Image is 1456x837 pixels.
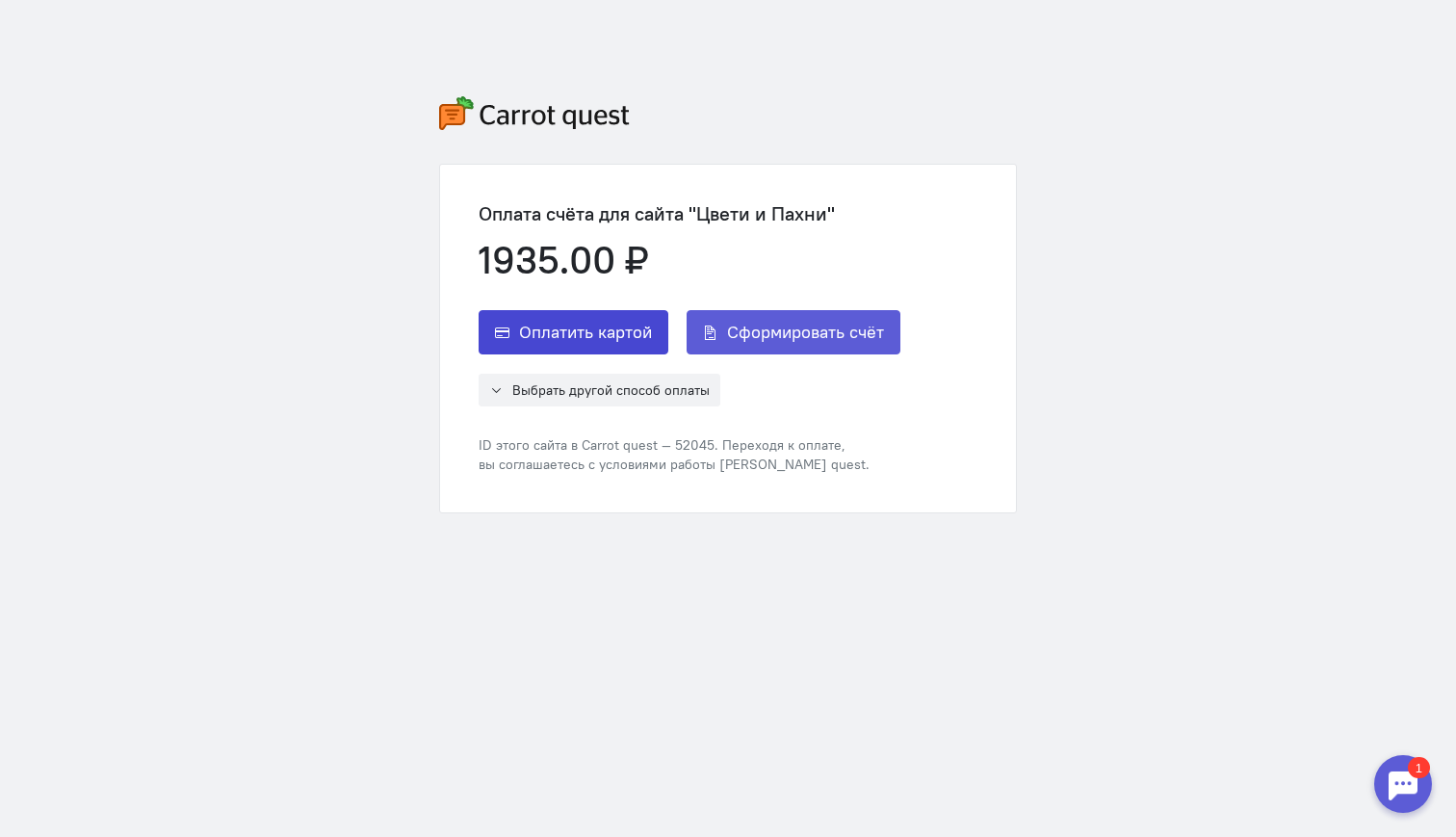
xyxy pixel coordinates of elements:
span: Сформировать счёт [727,321,884,344]
div: 1935.00 ₽ [479,239,900,281]
img: carrot-quest-logo.svg [439,96,630,130]
span: Оплатить картой [519,321,652,344]
span: Выбрать другой способ оплаты [512,381,710,399]
button: Сформировать счёт [687,310,900,354]
button: Выбрать другой способ оплаты [479,374,720,406]
div: Оплата счёта для сайта "Цвети и Пахни" [479,203,900,224]
div: ID этого сайта в Carrot quest — 52045. Переходя к оплате, вы соглашаетесь с условиями работы [PER... [479,435,900,474]
button: Оплатить картой [479,310,668,354]
div: 1 [43,12,65,33]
